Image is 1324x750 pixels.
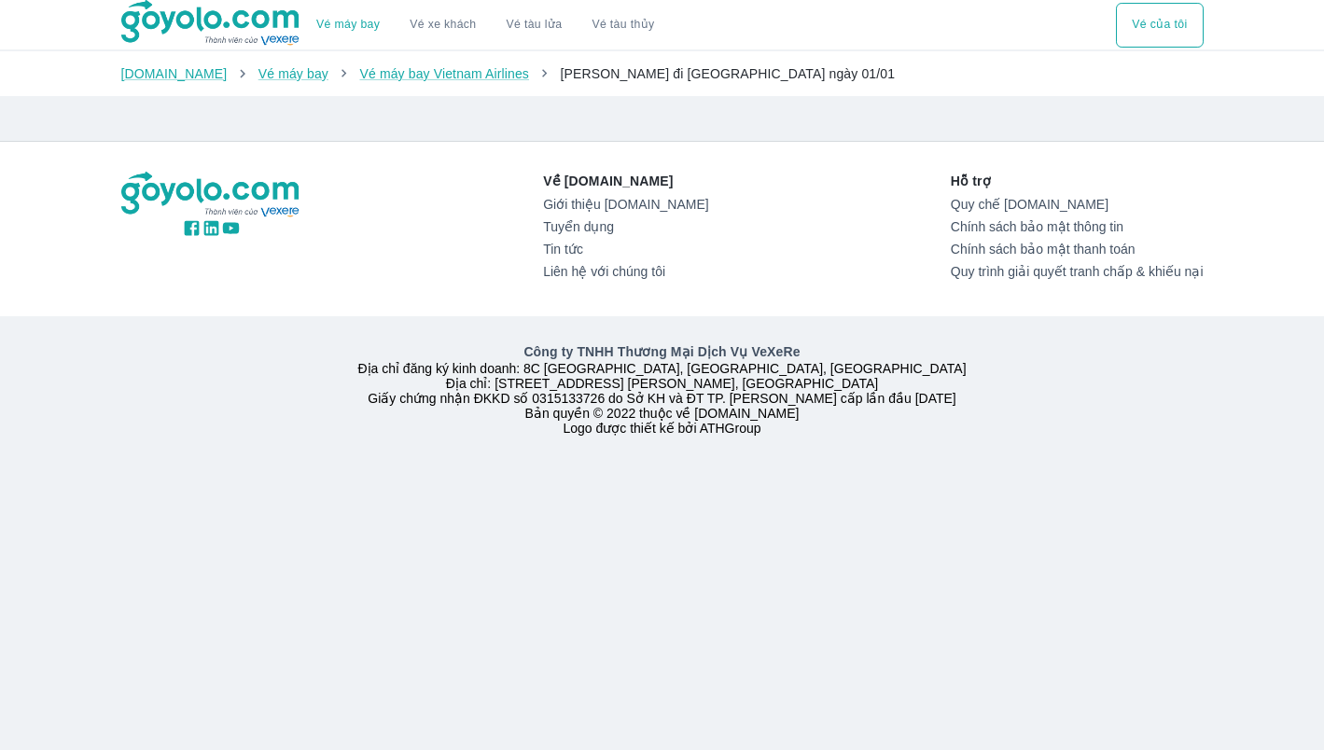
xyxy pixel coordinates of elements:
[543,172,708,190] p: Về [DOMAIN_NAME]
[1116,3,1203,48] div: choose transportation mode
[577,3,669,48] button: Vé tàu thủy
[125,342,1200,361] p: Công ty TNHH Thương Mại Dịch Vụ VeXeRe
[316,18,380,32] a: Vé máy bay
[1116,3,1203,48] button: Vé của tôi
[121,66,228,81] a: [DOMAIN_NAME]
[410,18,476,32] a: Vé xe khách
[492,3,578,48] a: Vé tàu lửa
[121,64,1204,83] nav: breadcrumb
[543,197,708,212] a: Giới thiệu [DOMAIN_NAME]
[543,219,708,234] a: Tuyển dụng
[951,219,1204,234] a: Chính sách bảo mật thông tin
[121,172,302,218] img: logo
[951,172,1204,190] p: Hỗ trợ
[951,197,1204,212] a: Quy chế [DOMAIN_NAME]
[543,264,708,279] a: Liên hệ với chúng tôi
[951,242,1204,257] a: Chính sách bảo mật thanh toán
[560,66,895,81] span: [PERSON_NAME] đi [GEOGRAPHIC_DATA] ngày 01/01
[543,242,708,257] a: Tin tức
[258,66,328,81] a: Vé máy bay
[110,342,1215,436] div: Địa chỉ đăng ký kinh doanh: 8C [GEOGRAPHIC_DATA], [GEOGRAPHIC_DATA], [GEOGRAPHIC_DATA] Địa chỉ: [...
[359,66,529,81] a: Vé máy bay Vietnam Airlines
[301,3,669,48] div: choose transportation mode
[951,264,1204,279] a: Quy trình giải quyết tranh chấp & khiếu nại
